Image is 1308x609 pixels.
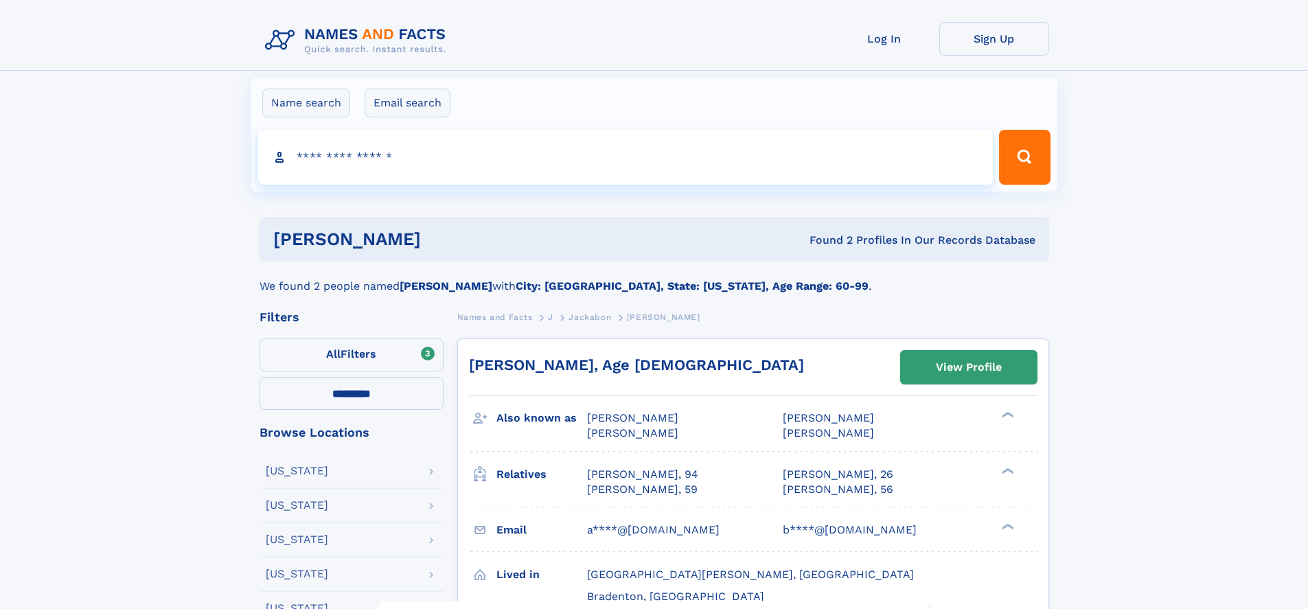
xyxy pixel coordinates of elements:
[783,482,893,497] a: [PERSON_NAME], 56
[400,279,492,292] b: [PERSON_NAME]
[587,590,764,603] span: Bradenton, [GEOGRAPHIC_DATA]
[496,406,587,430] h3: Also known as
[627,312,700,322] span: [PERSON_NAME]
[998,522,1015,531] div: ❯
[587,426,678,439] span: [PERSON_NAME]
[516,279,869,292] b: City: [GEOGRAPHIC_DATA], State: [US_STATE], Age Range: 60-99
[266,534,328,545] div: [US_STATE]
[262,89,350,117] label: Name search
[936,352,1002,383] div: View Profile
[266,568,328,579] div: [US_STATE]
[496,563,587,586] h3: Lived in
[783,426,874,439] span: [PERSON_NAME]
[587,411,678,424] span: [PERSON_NAME]
[469,356,804,374] a: [PERSON_NAME], Age [DEMOGRAPHIC_DATA]
[569,308,611,325] a: Jackabon
[365,89,450,117] label: Email search
[587,467,698,482] a: [PERSON_NAME], 94
[939,22,1049,56] a: Sign Up
[901,351,1037,384] a: View Profile
[260,426,444,439] div: Browse Locations
[457,308,533,325] a: Names and Facts
[998,466,1015,475] div: ❯
[829,22,939,56] a: Log In
[496,518,587,542] h3: Email
[260,262,1049,295] div: We found 2 people named with .
[266,466,328,476] div: [US_STATE]
[273,231,615,248] h1: [PERSON_NAME]
[258,130,994,185] input: search input
[326,347,341,360] span: All
[783,467,893,482] a: [PERSON_NAME], 26
[615,233,1035,248] div: Found 2 Profiles In Our Records Database
[569,312,611,322] span: Jackabon
[998,411,1015,420] div: ❯
[999,130,1050,185] button: Search Button
[587,482,698,497] a: [PERSON_NAME], 59
[783,411,874,424] span: [PERSON_NAME]
[548,308,553,325] a: J
[260,311,444,323] div: Filters
[260,338,444,371] label: Filters
[496,463,587,486] h3: Relatives
[266,500,328,511] div: [US_STATE]
[548,312,553,322] span: J
[587,568,914,581] span: [GEOGRAPHIC_DATA][PERSON_NAME], [GEOGRAPHIC_DATA]
[260,22,457,59] img: Logo Names and Facts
